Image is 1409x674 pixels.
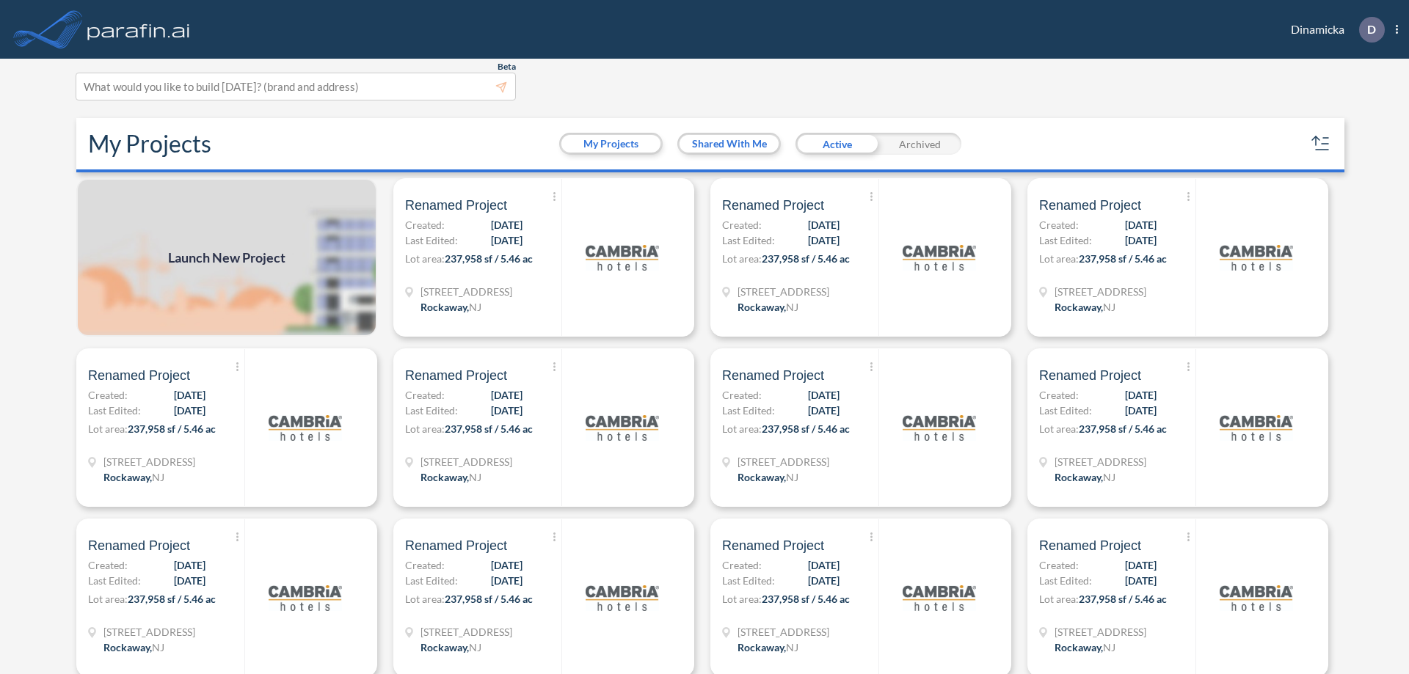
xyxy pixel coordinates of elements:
div: Rockaway, NJ [1055,299,1115,315]
span: 237,958 sf / 5.46 ac [445,422,533,435]
span: [DATE] [491,573,523,588]
div: Rockaway, NJ [103,469,164,485]
span: Lot area: [88,422,128,435]
span: 321 Mt Hope Ave [1055,624,1146,640]
span: Created: [722,387,762,403]
span: [DATE] [808,557,840,573]
span: 321 Mt Hope Ave [738,284,829,299]
span: 237,958 sf / 5.46 ac [762,252,850,265]
span: 237,958 sf / 5.46 ac [128,422,216,435]
span: Rockaway , [738,471,786,483]
img: logo [903,391,976,464]
span: Beta [498,61,516,73]
span: 321 Mt Hope Ave [420,454,512,469]
div: Active [795,133,878,155]
div: Rockaway, NJ [1055,640,1115,655]
span: Lot area: [1039,252,1079,265]
span: 237,958 sf / 5.46 ac [445,252,533,265]
span: Last Edited: [405,232,458,248]
span: 321 Mt Hope Ave [103,454,195,469]
span: [DATE] [174,573,205,588]
span: NJ [786,301,798,313]
div: Rockaway, NJ [103,640,164,655]
span: Rockaway , [738,301,786,313]
span: Lot area: [722,422,762,435]
div: Archived [878,133,961,155]
span: 321 Mt Hope Ave [420,284,512,299]
span: [DATE] [1125,232,1157,248]
span: 237,958 sf / 5.46 ac [1079,252,1167,265]
span: Rockaway , [1055,301,1103,313]
span: Renamed Project [722,537,824,554]
span: [DATE] [174,403,205,418]
span: [DATE] [1125,387,1157,403]
span: 321 Mt Hope Ave [103,624,195,640]
span: Created: [722,217,762,232]
span: Rockaway , [738,641,786,653]
span: [DATE] [1125,403,1157,418]
span: Renamed Project [88,367,190,384]
span: [DATE] [808,387,840,403]
div: Rockaway, NJ [420,469,481,485]
span: [DATE] [808,232,840,248]
img: logo [586,391,659,464]
span: NJ [1103,301,1115,313]
span: Last Edited: [1039,403,1092,418]
img: logo [903,561,976,634]
span: Last Edited: [88,403,141,418]
span: [DATE] [808,573,840,588]
span: Last Edited: [722,232,775,248]
span: NJ [1103,471,1115,483]
span: Rockaway , [420,471,469,483]
span: Last Edited: [1039,232,1092,248]
span: Last Edited: [88,573,141,588]
span: [DATE] [491,387,523,403]
span: Rockaway , [103,641,152,653]
img: logo [1220,221,1293,294]
span: 237,958 sf / 5.46 ac [128,593,216,605]
span: Created: [88,387,128,403]
span: NJ [469,301,481,313]
button: My Projects [561,135,660,153]
span: [DATE] [491,557,523,573]
span: Last Edited: [722,403,775,418]
img: logo [269,561,342,634]
span: Created: [1039,387,1079,403]
img: logo [1220,561,1293,634]
h2: My Projects [88,130,211,158]
div: Rockaway, NJ [420,299,481,315]
span: Renamed Project [1039,367,1141,384]
span: [DATE] [174,557,205,573]
span: Rockaway , [420,641,469,653]
span: Lot area: [1039,593,1079,605]
span: Renamed Project [1039,197,1141,214]
span: Created: [405,217,445,232]
span: Last Edited: [405,573,458,588]
span: Lot area: [405,252,445,265]
span: Lot area: [405,593,445,605]
span: Lot area: [1039,422,1079,435]
img: logo [269,391,342,464]
div: Rockaway, NJ [738,299,798,315]
span: [DATE] [1125,557,1157,573]
span: Rockaway , [1055,471,1103,483]
span: NJ [152,641,164,653]
span: [DATE] [1125,217,1157,232]
span: Renamed Project [405,197,507,214]
p: D [1367,23,1376,36]
span: Created: [1039,217,1079,232]
a: Launch New Project [76,178,377,337]
div: Rockaway, NJ [1055,469,1115,485]
span: Renamed Project [1039,537,1141,554]
span: Rockaway , [1055,641,1103,653]
span: NJ [469,471,481,483]
span: [DATE] [491,232,523,248]
span: Lot area: [722,252,762,265]
span: Created: [405,557,445,573]
span: Created: [722,557,762,573]
span: Last Edited: [722,573,775,588]
span: 237,958 sf / 5.46 ac [762,422,850,435]
span: Renamed Project [722,197,824,214]
span: Rockaway , [103,471,152,483]
div: Rockaway, NJ [738,469,798,485]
